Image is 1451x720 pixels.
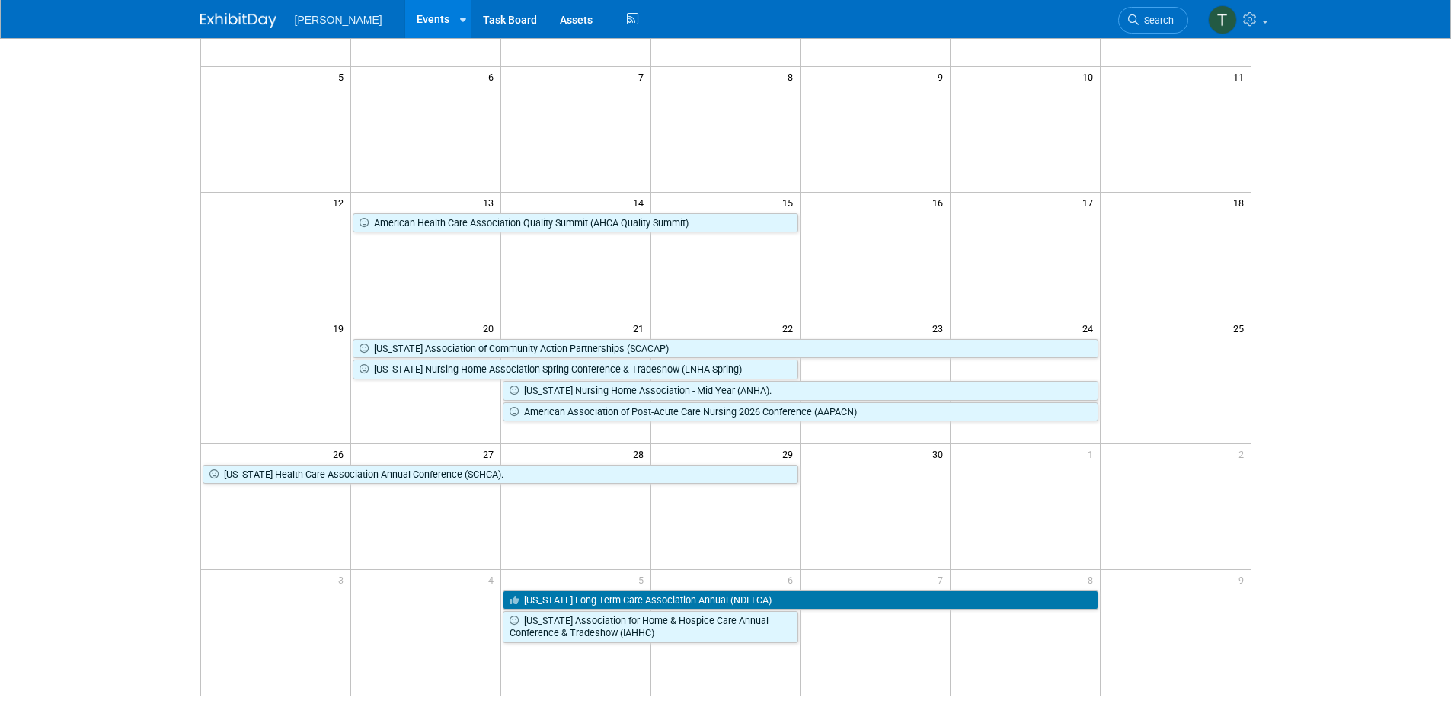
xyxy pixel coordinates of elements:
[200,13,276,28] img: ExhibitDay
[781,318,800,338] span: 22
[337,67,350,86] span: 5
[1139,14,1174,26] span: Search
[331,444,350,463] span: 26
[1232,193,1251,212] span: 18
[936,67,950,86] span: 9
[481,444,500,463] span: 27
[631,444,650,463] span: 28
[1237,570,1251,589] span: 9
[481,318,500,338] span: 20
[1081,318,1100,338] span: 24
[331,193,350,212] span: 12
[503,611,799,642] a: [US_STATE] Association for Home & Hospice Care Annual Conference & Tradeshow (IAHHC)
[631,193,650,212] span: 14
[931,444,950,463] span: 30
[487,67,500,86] span: 6
[637,570,650,589] span: 5
[1232,318,1251,338] span: 25
[786,67,800,86] span: 8
[503,381,1098,401] a: [US_STATE] Nursing Home Association - Mid Year (ANHA).
[353,213,799,233] a: American Health Care Association Quality Summit (AHCA Quality Summit)
[1081,193,1100,212] span: 17
[781,444,800,463] span: 29
[481,193,500,212] span: 13
[1237,444,1251,463] span: 2
[931,193,950,212] span: 16
[1118,7,1188,34] a: Search
[295,14,382,26] span: [PERSON_NAME]
[503,402,1098,422] a: American Association of Post-Acute Care Nursing 2026 Conference (AAPACN)
[353,360,799,379] a: [US_STATE] Nursing Home Association Spring Conference & Tradeshow (LNHA Spring)
[203,465,799,485] a: [US_STATE] Health Care Association Annual Conference (SCHCA).
[637,67,650,86] span: 7
[331,318,350,338] span: 19
[936,570,950,589] span: 7
[1081,67,1100,86] span: 10
[631,318,650,338] span: 21
[781,193,800,212] span: 15
[353,339,1098,359] a: [US_STATE] Association of Community Action Partnerships (SCACAP)
[1232,67,1251,86] span: 11
[487,570,500,589] span: 4
[786,570,800,589] span: 6
[1086,444,1100,463] span: 1
[337,570,350,589] span: 3
[931,318,950,338] span: 23
[1086,570,1100,589] span: 8
[503,590,1098,610] a: [US_STATE] Long Term Care Association Annual (NDLTCA)
[1208,5,1237,34] img: Traci Varon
